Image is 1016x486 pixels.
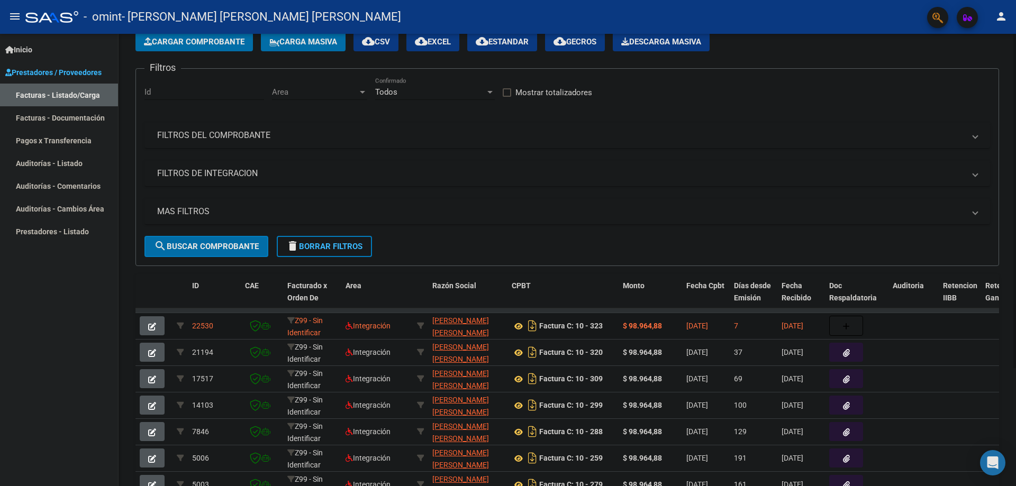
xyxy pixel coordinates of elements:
[144,161,990,186] mat-expansion-panel-header: FILTROS DE INTEGRACION
[144,123,990,148] mat-expansion-panel-header: FILTROS DEL COMPROBANTE
[432,369,489,402] span: [PERSON_NAME] [PERSON_NAME] [PERSON_NAME]
[432,343,489,375] span: [PERSON_NAME] [PERSON_NAME] [PERSON_NAME]
[192,454,209,462] span: 5006
[432,447,503,469] div: 27253402127
[888,274,939,321] datatable-header-cell: Auditoria
[525,423,539,440] i: Descargar documento
[893,281,924,290] span: Auditoria
[269,37,337,47] span: Carga Masiva
[122,5,401,29] span: - [PERSON_NAME] [PERSON_NAME] [PERSON_NAME]
[734,427,747,436] span: 129
[157,130,965,141] mat-panel-title: FILTROS DEL COMPROBANTE
[286,242,362,251] span: Borrar Filtros
[782,427,803,436] span: [DATE]
[157,206,965,217] mat-panel-title: MAS FILTROS
[734,374,742,383] span: 69
[192,427,209,436] span: 7846
[432,315,503,337] div: 27253402127
[554,37,596,47] span: Gecros
[980,450,1005,475] div: Open Intercom Messenger
[623,454,662,462] strong: $ 98.964,88
[432,316,489,349] span: [PERSON_NAME] [PERSON_NAME] [PERSON_NAME]
[287,422,323,443] span: Z99 - Sin Identificar
[686,401,708,409] span: [DATE]
[432,448,489,481] span: [PERSON_NAME] [PERSON_NAME] [PERSON_NAME]
[428,274,507,321] datatable-header-cell: Razón Social
[286,240,299,252] mat-icon: delete
[623,281,645,290] span: Monto
[621,37,701,47] span: Descarga Masiva
[734,348,742,356] span: 37
[467,32,537,51] button: Estandar
[261,32,346,51] button: Carga Masiva
[686,454,708,462] span: [DATE]
[782,348,803,356] span: [DATE]
[157,168,965,179] mat-panel-title: FILTROS DE INTEGRACION
[432,281,476,290] span: Razón Social
[525,317,539,334] i: Descargar documento
[432,422,489,455] span: [PERSON_NAME] [PERSON_NAME] [PERSON_NAME]
[512,281,531,290] span: CPBT
[525,397,539,414] i: Descargar documento
[686,374,708,383] span: [DATE]
[539,401,603,410] strong: Factura C: 10 - 299
[362,35,375,48] mat-icon: cloud_download
[346,454,391,462] span: Integración
[135,32,253,51] button: Cargar Comprobante
[943,281,977,302] span: Retencion IIBB
[539,375,603,383] strong: Factura C: 10 - 309
[734,281,771,302] span: Días desde Emisión
[346,427,391,436] span: Integración
[734,322,738,330] span: 7
[515,86,592,99] span: Mostrar totalizadores
[362,37,390,47] span: CSV
[613,32,710,51] app-download-masive: Descarga masiva de comprobantes (adjuntos)
[144,236,268,257] button: Buscar Comprobante
[287,316,323,337] span: Z99 - Sin Identificar
[734,454,747,462] span: 191
[287,396,323,416] span: Z99 - Sin Identificar
[346,348,391,356] span: Integración
[5,67,102,78] span: Prestadores / Proveedores
[346,322,391,330] span: Integración
[277,236,372,257] button: Borrar Filtros
[730,274,777,321] datatable-header-cell: Días desde Emisión
[525,370,539,387] i: Descargar documento
[375,87,397,97] span: Todos
[346,281,361,290] span: Area
[686,427,708,436] span: [DATE]
[272,87,358,97] span: Area
[144,60,181,75] h3: Filtros
[623,427,662,436] strong: $ 98.964,88
[287,281,327,302] span: Facturado x Orden De
[432,394,503,416] div: 27253402127
[525,344,539,361] i: Descargar documento
[623,374,662,383] strong: $ 98.964,88
[188,274,241,321] datatable-header-cell: ID
[341,274,413,321] datatable-header-cell: Area
[84,5,122,29] span: - omint
[539,349,603,357] strong: Factura C: 10 - 320
[507,274,619,321] datatable-header-cell: CPBT
[192,322,213,330] span: 22530
[192,374,213,383] span: 17517
[245,281,259,290] span: CAE
[154,242,259,251] span: Buscar Comprobante
[782,281,811,302] span: Fecha Recibido
[5,44,32,56] span: Inicio
[287,369,323,390] span: Z99 - Sin Identificar
[539,322,603,331] strong: Factura C: 10 - 323
[686,281,724,290] span: Fecha Cpbt
[287,343,323,363] span: Z99 - Sin Identificar
[686,348,708,356] span: [DATE]
[415,35,428,48] mat-icon: cloud_download
[939,274,981,321] datatable-header-cell: Retencion IIBB
[432,368,503,390] div: 27253402127
[623,322,662,330] strong: $ 98.964,88
[154,240,167,252] mat-icon: search
[353,32,398,51] button: CSV
[415,37,451,47] span: EXCEL
[525,450,539,466] i: Descargar documento
[287,448,323,469] span: Z99 - Sin Identificar
[241,274,283,321] datatable-header-cell: CAE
